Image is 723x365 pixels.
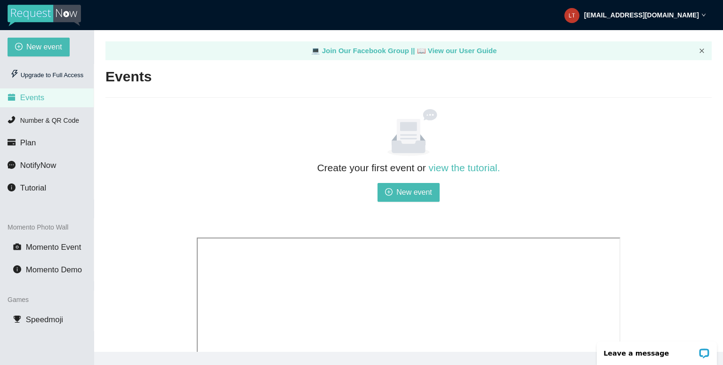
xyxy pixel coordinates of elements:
[8,183,16,191] span: info-circle
[197,160,620,175] h2: Create your first event or
[701,13,706,17] span: down
[8,138,16,146] span: credit-card
[20,183,46,192] span: Tutorial
[378,183,440,202] button: plus-circleNew event
[26,315,63,324] span: Speedmoji
[13,315,21,323] span: trophy
[10,70,19,78] span: thunderbolt
[429,162,500,173] a: view the tutorial.
[591,335,723,365] iframe: LiveChat chat widget
[8,116,16,124] span: phone
[311,47,417,55] a: laptop Join Our Facebook Group ||
[396,186,432,198] span: New event
[13,243,21,251] span: camera
[8,93,16,101] span: calendar
[26,265,82,274] span: Momento Demo
[699,48,705,54] button: close
[311,47,320,55] span: laptop
[20,161,56,170] span: NotifyNow
[8,5,81,26] img: RequestNow
[564,8,579,23] img: a59af60366384ce8b7a992a378793d1b
[20,138,36,147] span: Plan
[417,47,426,55] span: laptop
[13,265,21,273] span: info-circle
[20,117,79,124] span: Number & QR Code
[105,67,152,87] h2: Events
[8,66,86,85] div: Upgrade to Full Access
[584,11,699,19] strong: [EMAIL_ADDRESS][DOMAIN_NAME]
[15,43,23,52] span: plus-circle
[26,243,81,252] span: Momento Event
[417,47,497,55] a: laptop View our User Guide
[20,93,44,102] span: Events
[8,161,16,169] span: message
[26,41,62,53] span: New event
[385,188,393,197] span: plus-circle
[8,38,70,56] button: plus-circleNew event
